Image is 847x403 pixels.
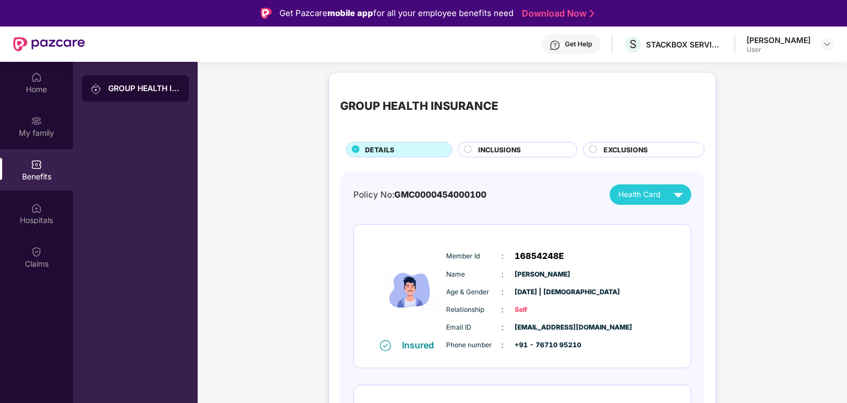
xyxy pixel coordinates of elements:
span: Name [446,269,501,280]
span: : [501,268,504,280]
span: Member Id [446,251,501,262]
span: : [501,339,504,351]
span: INCLUSIONS [478,145,521,155]
div: Get Pazcare for all your employee benefits need [279,7,514,20]
span: EXCLUSIONS [604,145,648,155]
span: S [629,38,637,51]
img: Logo [261,8,272,19]
div: STACKBOX SERVICES PRIVATE LIMITED [646,39,723,50]
span: : [501,286,504,298]
img: svg+xml;base64,PHN2ZyB4bWxucz0iaHR0cDovL3d3dy53My5vcmcvMjAwMC9zdmciIHZpZXdCb3g9IjAgMCAyNCAyNCIgd2... [669,185,688,204]
img: svg+xml;base64,PHN2ZyBpZD0iQmVuZWZpdHMiIHhtbG5zPSJodHRwOi8vd3d3LnczLm9yZy8yMDAwL3N2ZyIgd2lkdGg9Ij... [31,159,42,170]
span: [DATE] | [DEMOGRAPHIC_DATA] [515,287,570,298]
img: svg+xml;base64,PHN2ZyBpZD0iSG9tZSIgeG1sbnM9Imh0dHA6Ly93d3cudzMub3JnLzIwMDAvc3ZnIiB3aWR0aD0iMjAiIG... [31,72,42,83]
img: svg+xml;base64,PHN2ZyBpZD0iSG9zcGl0YWxzIiB4bWxucz0iaHR0cDovL3d3dy53My5vcmcvMjAwMC9zdmciIHdpZHRoPS... [31,203,42,214]
button: Health Card [610,184,691,205]
span: [EMAIL_ADDRESS][DOMAIN_NAME] [515,322,570,333]
img: svg+xml;base64,PHN2ZyB3aWR0aD0iMjAiIGhlaWdodD0iMjAiIHZpZXdCb3g9IjAgMCAyMCAyMCIgZmlsbD0ibm9uZSIgeG... [31,115,42,126]
img: svg+xml;base64,PHN2ZyBpZD0iRHJvcGRvd24tMzJ4MzIiIHhtbG5zPSJodHRwOi8vd3d3LnczLm9yZy8yMDAwL3N2ZyIgd2... [823,40,832,49]
div: Get Help [565,40,592,49]
img: icon [377,241,443,339]
span: : [501,304,504,316]
span: Health Card [618,189,660,200]
span: GMC0000454000100 [394,189,486,200]
strong: mobile app [327,8,373,18]
span: Self [515,305,570,315]
img: svg+xml;base64,PHN2ZyB3aWR0aD0iMjAiIGhlaWdodD0iMjAiIHZpZXdCb3g9IjAgMCAyMCAyMCIgZmlsbD0ibm9uZSIgeG... [91,83,102,94]
span: Phone number [446,340,501,351]
div: GROUP HEALTH INSURANCE [340,97,498,115]
img: svg+xml;base64,PHN2ZyBpZD0iQ2xhaW0iIHhtbG5zPSJodHRwOi8vd3d3LnczLm9yZy8yMDAwL3N2ZyIgd2lkdGg9IjIwIi... [31,246,42,257]
span: DETAILS [365,145,394,155]
span: Relationship [446,305,501,315]
div: Policy No: [353,188,486,201]
span: : [501,321,504,333]
img: Stroke [590,8,594,19]
div: [PERSON_NAME] [747,35,811,45]
img: svg+xml;base64,PHN2ZyB4bWxucz0iaHR0cDovL3d3dy53My5vcmcvMjAwMC9zdmciIHdpZHRoPSIxNiIgaGVpZ2h0PSIxNi... [380,340,391,351]
div: User [747,45,811,54]
span: Email ID [446,322,501,333]
img: svg+xml;base64,PHN2ZyBpZD0iSGVscC0zMngzMiIgeG1sbnM9Imh0dHA6Ly93d3cudzMub3JnLzIwMDAvc3ZnIiB3aWR0aD... [549,40,560,51]
span: +91 - 76710 95210 [515,340,570,351]
a: Download Now [522,8,591,19]
img: New Pazcare Logo [13,37,85,51]
span: 16854248E [515,250,564,263]
span: : [501,250,504,262]
span: Age & Gender [446,287,501,298]
div: GROUP HEALTH INSURANCE [108,83,180,94]
div: Insured [402,340,441,351]
span: [PERSON_NAME] [515,269,570,280]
